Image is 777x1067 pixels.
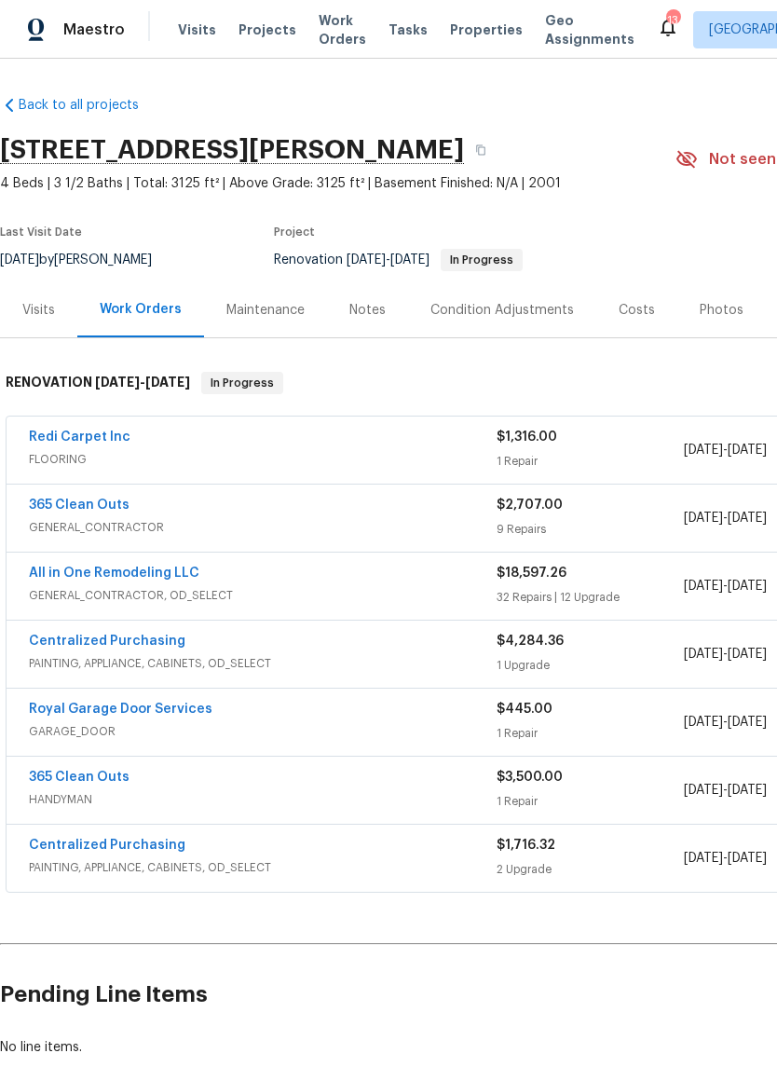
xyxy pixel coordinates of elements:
[450,21,523,39] span: Properties
[319,11,366,48] span: Work Orders
[700,301,743,320] div: Photos
[497,860,684,879] div: 2 Upgrade
[684,441,767,459] span: -
[728,852,767,865] span: [DATE]
[497,431,557,444] span: $1,316.00
[666,11,679,30] div: 13
[145,376,190,389] span: [DATE]
[684,784,723,797] span: [DATE]
[684,648,723,661] span: [DATE]
[497,635,564,648] span: $4,284.36
[29,654,497,673] span: PAINTING, APPLIANCE, CABINETS, OD_SELECT
[497,452,684,471] div: 1 Repair
[29,431,130,444] a: Redi Carpet Inc
[29,586,497,605] span: GENERAL_CONTRACTOR, OD_SELECT
[728,580,767,593] span: [DATE]
[349,301,386,320] div: Notes
[430,301,574,320] div: Condition Adjustments
[29,703,212,716] a: Royal Garage Door Services
[684,716,723,729] span: [DATE]
[464,133,498,167] button: Copy Address
[390,253,429,267] span: [DATE]
[728,648,767,661] span: [DATE]
[29,499,129,512] a: 365 Clean Outs
[347,253,429,267] span: -
[6,372,190,394] h6: RENOVATION
[684,645,767,663] span: -
[443,254,521,266] span: In Progress
[684,781,767,800] span: -
[684,577,767,595] span: -
[684,512,723,525] span: [DATE]
[347,253,386,267] span: [DATE]
[619,301,655,320] div: Costs
[29,635,185,648] a: Centralized Purchasing
[497,520,684,539] div: 9 Repairs
[29,722,497,741] span: GARAGE_DOOR
[63,21,125,39] span: Maestro
[497,567,566,580] span: $18,597.26
[274,253,523,267] span: Renovation
[22,301,55,320] div: Visits
[684,444,723,457] span: [DATE]
[497,771,563,784] span: $3,500.00
[29,771,129,784] a: 365 Clean Outs
[684,580,723,593] span: [DATE]
[203,374,281,392] span: In Progress
[388,23,428,36] span: Tasks
[29,518,497,537] span: GENERAL_CONTRACTOR
[728,512,767,525] span: [DATE]
[684,849,767,868] span: -
[95,376,140,389] span: [DATE]
[29,839,185,852] a: Centralized Purchasing
[29,450,497,469] span: FLOORING
[684,509,767,527] span: -
[239,21,296,39] span: Projects
[728,444,767,457] span: [DATE]
[497,724,684,743] div: 1 Repair
[728,716,767,729] span: [DATE]
[684,852,723,865] span: [DATE]
[497,703,552,716] span: $445.00
[100,300,182,319] div: Work Orders
[545,11,634,48] span: Geo Assignments
[497,588,684,607] div: 32 Repairs | 12 Upgrade
[497,499,563,512] span: $2,707.00
[497,792,684,811] div: 1 Repair
[226,301,305,320] div: Maintenance
[274,226,315,238] span: Project
[178,21,216,39] span: Visits
[29,790,497,809] span: HANDYMAN
[95,376,190,389] span: -
[29,567,199,580] a: All in One Remodeling LLC
[29,858,497,877] span: PAINTING, APPLIANCE, CABINETS, OD_SELECT
[497,839,555,852] span: $1,716.32
[684,713,767,732] span: -
[497,656,684,675] div: 1 Upgrade
[728,784,767,797] span: [DATE]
